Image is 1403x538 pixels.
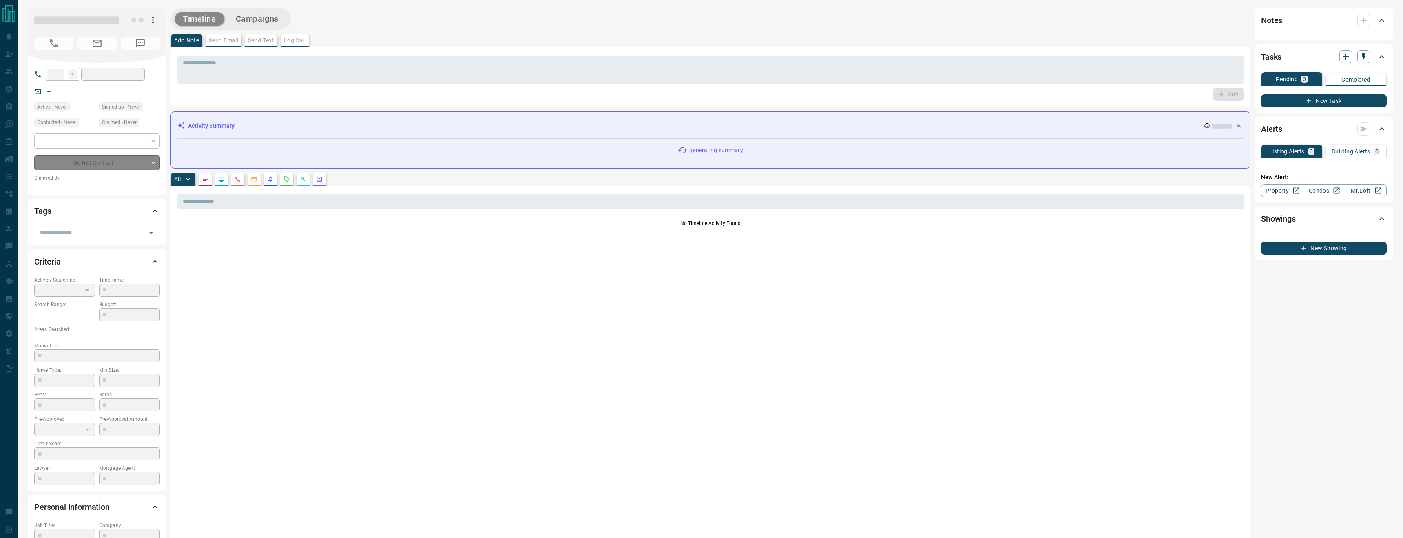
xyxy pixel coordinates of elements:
[218,176,225,182] svg: Lead Browsing Activity
[1261,47,1387,67] div: Tasks
[34,416,95,423] p: Pre-Approved:
[1303,76,1306,82] p: 0
[34,255,61,268] h2: Criteria
[99,276,160,284] p: Timeframe:
[251,176,257,182] svg: Emails
[34,301,95,308] p: Search Range:
[99,522,160,529] p: Company:
[34,342,160,349] p: Motivation:
[34,308,95,322] p: -- - --
[300,176,306,182] svg: Opportunities
[1261,119,1387,139] div: Alerts
[146,227,157,239] button: Open
[34,205,51,218] h2: Tags
[1261,242,1387,255] button: New Showing
[34,497,160,517] div: Personal Information
[34,440,160,447] p: Credit Score:
[37,103,67,111] span: Active - Never
[99,465,160,472] p: Mortgage Agent:
[1303,184,1345,197] a: Condos
[1276,76,1298,82] p: Pending
[34,252,160,271] div: Criteria
[235,176,241,182] svg: Calls
[1261,184,1303,197] a: Property
[174,176,181,182] p: All
[267,176,274,182] svg: Listing Alerts
[283,176,290,182] svg: Requests
[1261,11,1387,30] div: Notes
[34,367,95,374] p: Home Type:
[1332,149,1370,154] p: Building Alerts
[1261,122,1282,136] h2: Alerts
[202,176,208,182] svg: Notes
[99,367,160,374] p: Min Size:
[34,37,73,50] span: No Number
[34,500,110,514] h2: Personal Information
[102,118,137,127] span: Claimed - Never
[102,103,140,111] span: Signed up - Never
[1269,149,1305,154] p: Listing Alerts
[177,118,1244,133] div: Activity Summary
[34,391,95,398] p: Beds:
[34,276,95,284] p: Actively Searching:
[37,118,76,127] span: Contacted - Never
[1310,149,1313,154] p: 0
[99,301,160,308] p: Budget:
[1261,212,1296,225] h2: Showings
[34,465,95,472] p: Lawyer:
[175,12,224,26] button: Timeline
[34,326,160,333] p: Areas Searched:
[99,416,160,423] p: Pre-Approval Amount:
[121,37,160,50] span: No Number
[1375,149,1379,154] p: 0
[34,201,160,221] div: Tags
[1261,14,1282,27] h2: Notes
[228,12,287,26] button: Campaigns
[188,122,235,130] p: Activity Summary
[34,174,160,182] p: Claimed By:
[177,220,1244,227] p: No Timeline Activity Found
[1261,50,1281,63] h2: Tasks
[1345,184,1387,197] a: Mr.Loft
[99,391,160,398] p: Baths:
[1261,173,1387,182] p: New Alert:
[689,146,743,155] p: generating summary
[34,155,160,170] div: Do Not Contact
[1341,77,1370,82] p: Completed
[34,522,95,529] p: Job Title:
[1261,94,1387,107] button: New Task
[47,88,51,95] a: --
[1261,209,1387,229] div: Showings
[174,38,199,43] p: Add Note
[316,176,323,182] svg: Agent Actions
[77,37,117,50] span: No Email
